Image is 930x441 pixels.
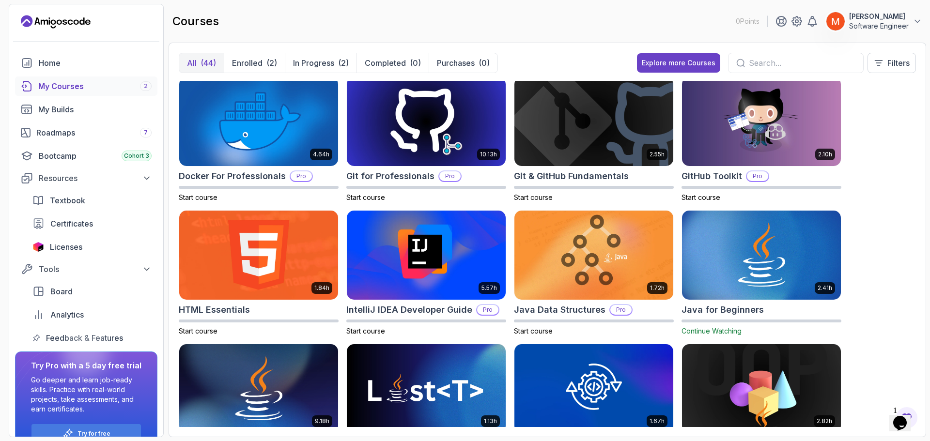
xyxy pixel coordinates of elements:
p: Purchases [437,57,475,69]
div: (2) [338,57,349,69]
img: Java Data Structures card [514,211,673,300]
a: Landing page [21,14,91,30]
span: Start course [346,327,385,335]
p: In Progress [293,57,334,69]
p: 0 Points [736,16,759,26]
button: Tools [15,260,157,278]
p: 2.82h [817,417,832,425]
span: Board [50,286,73,297]
h2: GitHub Toolkit [682,169,742,183]
img: Java for Developers card [179,344,338,433]
h2: IntelliJ IDEA Developer Guide [346,303,472,317]
img: HTML Essentials card [179,211,338,300]
a: builds [15,100,157,119]
p: 2.55h [650,151,665,158]
span: Analytics [50,309,84,320]
p: 1.67h [650,417,665,425]
span: Start course [514,193,553,201]
p: [PERSON_NAME] [849,12,909,21]
button: user profile image[PERSON_NAME]Software Engineer [826,12,922,31]
p: 1.72h [650,284,665,292]
div: My Courses [38,80,152,92]
img: Docker For Professionals card [179,77,338,166]
a: certificates [27,214,157,233]
span: 7 [144,129,148,137]
p: 1.13h [484,417,497,425]
img: Java for Beginners card [682,211,841,300]
img: Java Object Oriented Programming card [682,344,841,433]
h2: courses [172,14,219,29]
a: Try for free [77,430,110,438]
div: Explore more Courses [642,58,715,68]
span: Licenses [50,241,82,253]
span: Start course [514,327,553,335]
span: Start course [346,193,385,201]
p: 4.64h [313,151,329,158]
div: (0) [410,57,421,69]
button: All(44) [179,53,224,73]
button: Explore more Courses [637,53,720,73]
h2: HTML Essentials [179,303,250,317]
div: (2) [266,57,277,69]
button: Resources [15,169,157,187]
h2: Git & GitHub Fundamentals [514,169,629,183]
img: jetbrains icon [32,242,44,252]
p: Completed [365,57,406,69]
div: (44) [201,57,216,69]
p: 1.84h [314,284,329,292]
h2: Git for Professionals [346,169,434,183]
p: Pro [610,305,632,315]
a: board [27,282,157,301]
div: My Builds [38,104,152,115]
p: Pro [747,171,768,181]
span: Certificates [50,218,93,229]
p: Pro [291,171,312,181]
span: Feedback & Features [46,332,123,344]
h2: Java Data Structures [514,303,605,317]
img: Java Generics card [347,344,506,433]
button: Filters [868,53,916,73]
p: Software Engineer [849,21,909,31]
span: Start course [179,193,217,201]
a: roadmaps [15,123,157,142]
img: Git & GitHub Fundamentals card [514,77,673,166]
input: Search... [749,57,855,69]
p: Pro [439,171,461,181]
a: licenses [27,237,157,257]
a: feedback [27,328,157,348]
div: Roadmaps [36,127,152,138]
p: Enrolled [232,57,263,69]
p: All [187,57,197,69]
div: Bootcamp [39,150,152,162]
span: Cohort 3 [124,152,149,160]
img: IntelliJ IDEA Developer Guide card [347,211,506,300]
p: 10.13h [480,151,497,158]
p: 2.41h [818,284,832,292]
a: analytics [27,305,157,324]
h2: Docker For Professionals [179,169,286,183]
h2: Java for Beginners [682,303,764,317]
button: In Progress(2) [285,53,356,73]
a: bootcamp [15,146,157,166]
img: user profile image [826,12,845,30]
img: Java Integration Testing card [514,344,673,433]
img: GitHub Toolkit card [682,77,841,166]
a: home [15,53,157,73]
p: Pro [477,305,498,315]
span: Start course [682,193,720,201]
img: Git for Professionals card [347,77,506,166]
div: (0) [479,57,490,69]
span: Start course [179,327,217,335]
p: Filters [887,57,910,69]
button: Purchases(0) [429,53,497,73]
a: textbook [27,191,157,210]
p: 5.57h [481,284,497,292]
p: 9.18h [315,417,329,425]
span: 2 [144,82,148,90]
iframe: chat widget [889,402,920,431]
p: Go deeper and learn job-ready skills. Practice with real-world projects, take assessments, and ea... [31,375,141,414]
div: Tools [39,263,152,275]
